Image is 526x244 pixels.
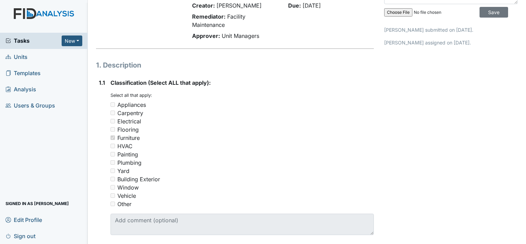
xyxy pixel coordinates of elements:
span: Sign out [6,231,35,241]
span: Edit Profile [6,214,42,225]
input: Furniture [111,135,115,140]
a: Tasks [6,37,62,45]
div: Flooring [117,125,139,134]
span: [DATE] [303,2,321,9]
div: Building Exterior [117,175,160,183]
div: Window [117,183,139,192]
input: Plumbing [111,160,115,165]
strong: Due: [288,2,301,9]
input: Building Exterior [111,177,115,181]
strong: Creator: [192,2,215,9]
input: Vehicle [111,193,115,198]
label: 1.1 [99,79,105,87]
input: Yard [111,169,115,173]
input: Other [111,202,115,206]
span: Users & Groups [6,100,55,111]
div: Carpentry [117,109,143,117]
div: Painting [117,150,138,159]
span: Unit Managers [222,32,259,39]
input: Appliances [111,102,115,107]
span: [PERSON_NAME] [217,2,262,9]
strong: Approver: [192,32,220,39]
div: Furniture [117,134,140,142]
p: [PERSON_NAME] submitted on [DATE]. [384,26,518,33]
input: Carpentry [111,111,115,115]
span: Templates [6,68,41,79]
span: Signed in as [PERSON_NAME] [6,198,69,209]
p: [PERSON_NAME] assigned on [DATE]. [384,39,518,46]
button: New [62,35,82,46]
strong: Remediator: [192,13,225,20]
input: Window [111,185,115,190]
input: Flooring [111,127,115,132]
div: Electrical [117,117,141,125]
input: HVAC [111,144,115,148]
span: Classification (Select ALL that apply): [111,79,211,86]
div: Appliances [117,101,146,109]
small: Select all that apply: [111,93,152,98]
input: Electrical [111,119,115,123]
h1: 1. Description [96,60,374,70]
div: Other [117,200,131,208]
span: Analysis [6,84,36,95]
div: Vehicle [117,192,136,200]
div: Plumbing [117,159,141,167]
span: Units [6,52,28,62]
input: Painting [111,152,115,156]
div: Yard [117,167,129,175]
div: HVAC [117,142,133,150]
input: Save [480,7,508,18]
